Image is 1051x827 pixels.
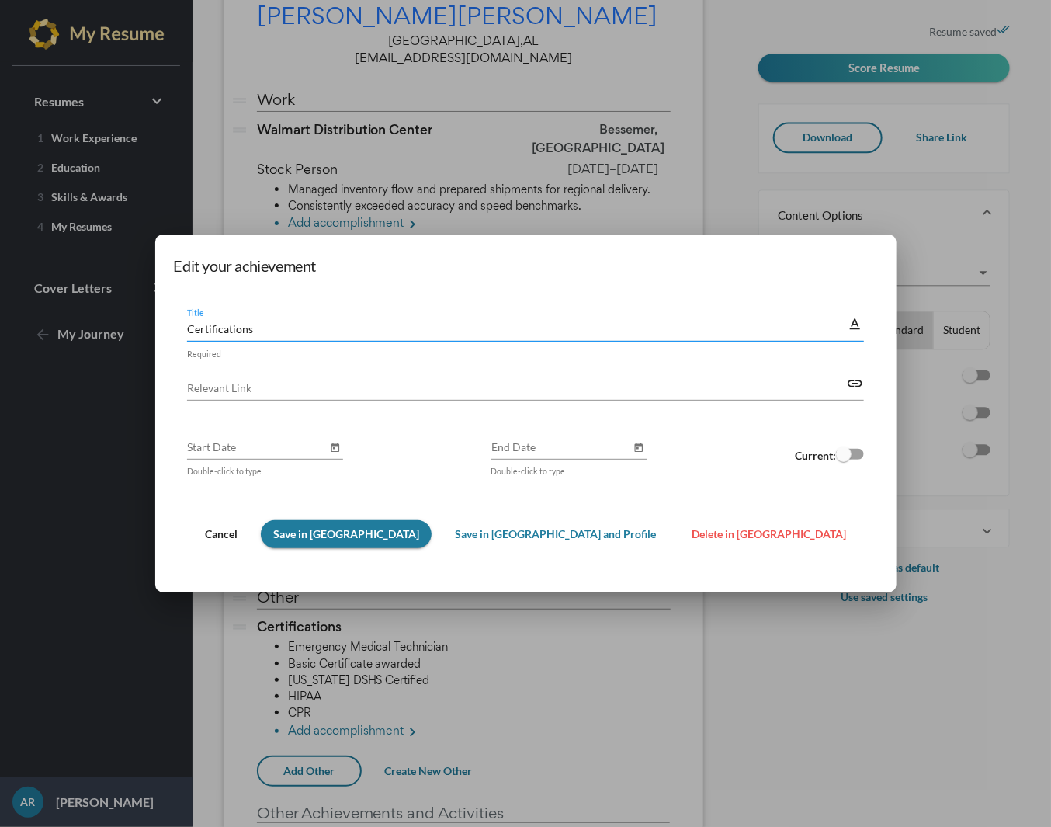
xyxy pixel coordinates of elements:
mat-hint: Double-click to type [187,464,262,480]
strong: Current: [795,449,836,462]
mat-icon: text_format [847,315,864,334]
h1: Edit your achievement [174,253,878,278]
input: Relevant Link [187,380,847,396]
input: Start Date [187,439,327,455]
button: Save in [GEOGRAPHIC_DATA] and Profile [442,520,668,548]
button: Open calendar [327,439,343,455]
button: Cancel [193,520,250,548]
mat-icon: link [847,374,864,393]
input: End Date [491,439,631,455]
span: Cancel [205,527,238,540]
span: Delete in [GEOGRAPHIC_DATA] [692,527,846,540]
mat-hint: Double-click to type [491,464,566,480]
button: Delete in [GEOGRAPHIC_DATA] [679,520,858,548]
button: Save in [GEOGRAPHIC_DATA] [261,520,432,548]
span: Save in [GEOGRAPHIC_DATA] and Profile [455,527,656,540]
mat-hint: Required [187,346,221,363]
span: Save in [GEOGRAPHIC_DATA] [273,527,419,540]
button: Open calendar [631,439,647,455]
input: Title [187,321,847,337]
